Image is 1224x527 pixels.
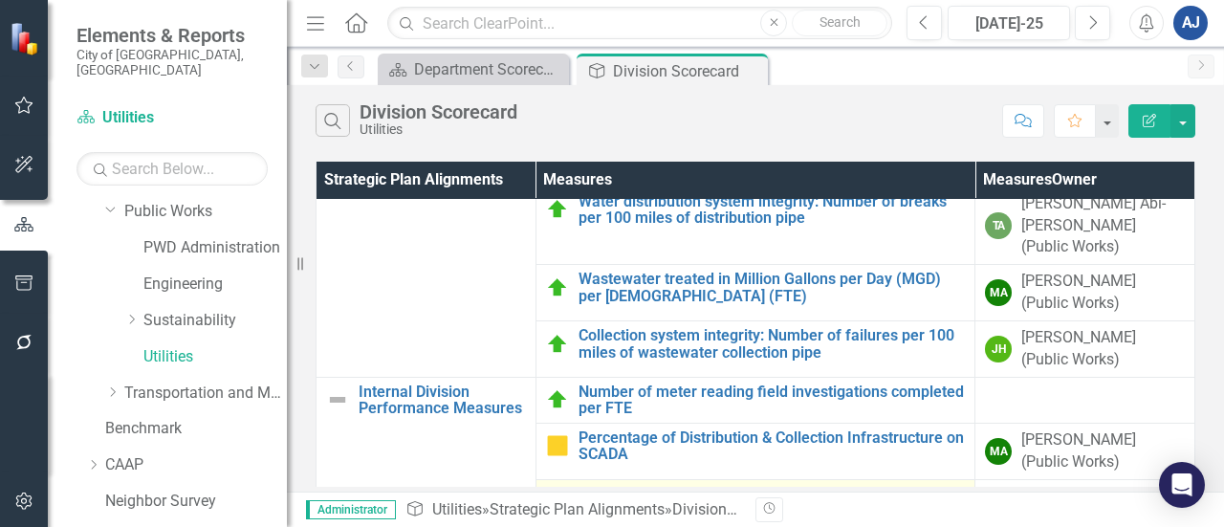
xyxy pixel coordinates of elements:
[985,336,1012,362] div: JH
[546,434,569,457] img: Monitoring Progress
[1021,429,1185,473] div: [PERSON_NAME] (Public Works)
[579,271,966,304] a: Wastewater treated in Million Gallons per Day (MGD) per [DEMOGRAPHIC_DATA] (FTE)
[535,423,975,479] td: Double-Click to Edit Right Click for Context Menu
[326,388,349,411] img: Not Defined
[546,333,569,356] img: Proceeding as Planned
[405,499,741,521] div: » »
[143,346,287,368] a: Utilities
[546,276,569,299] img: Proceeding as Planned
[535,320,975,377] td: Double-Click to Edit Right Click for Context Menu
[143,274,287,296] a: Engineering
[948,6,1070,40] button: [DATE]-25
[975,423,1195,479] td: Double-Click to Edit
[535,187,975,265] td: Double-Click to Edit Right Click for Context Menu
[579,384,966,417] a: Number of meter reading field investigations completed per FTE
[124,201,287,223] a: Public Works
[579,193,966,227] a: Water distribution system integrity: Number of breaks per 100 miles of distribution pipe
[579,429,966,463] a: Percentage of Distribution & Collection Infrastructure on SCADA
[359,384,526,417] a: Internal Division Performance Measures
[579,327,966,361] a: Collection system integrity: Number of failures per 100 miles of wastewater collection pipe
[143,310,287,332] a: Sustainability
[672,500,798,518] div: Division Scorecard
[792,10,887,36] button: Search
[535,377,975,423] td: Double-Click to Edit Right Click for Context Menu
[76,47,268,78] small: City of [GEOGRAPHIC_DATA], [GEOGRAPHIC_DATA]
[10,22,43,55] img: ClearPoint Strategy
[1021,327,1185,371] div: [PERSON_NAME] (Public Works)
[143,237,287,259] a: PWD Administration
[360,101,517,122] div: Division Scorecard
[546,198,569,221] img: Proceeding as Planned
[975,187,1195,265] td: Double-Click to Edit
[76,24,268,47] span: Elements & Reports
[985,212,1012,239] div: TA
[306,500,396,519] span: Administrator
[105,491,287,513] a: Neighbor Survey
[954,12,1063,35] div: [DATE]-25
[76,107,268,129] a: Utilities
[1021,271,1185,315] div: [PERSON_NAME] (Public Works)
[124,383,287,405] a: Transportation and Mobility
[820,14,861,30] span: Search
[975,320,1195,377] td: Double-Click to Edit
[985,279,1012,306] div: MA
[382,57,564,81] a: Department Scorecard
[1173,6,1208,40] button: AJ
[975,265,1195,321] td: Double-Click to Edit
[105,418,287,440] a: Benchmark
[387,7,892,40] input: Search ClearPoint...
[432,500,482,518] a: Utilities
[105,454,287,476] a: CAAP
[490,500,665,518] a: Strategic Plan Alignments
[613,59,763,83] div: Division Scorecard
[1021,193,1185,259] div: [PERSON_NAME] Abi-[PERSON_NAME] (Public Works)
[535,265,975,321] td: Double-Click to Edit Right Click for Context Menu
[985,438,1012,465] div: MA
[546,486,569,509] img: Proceeding as Planned
[414,57,564,81] div: Department Scorecard
[1159,462,1205,508] div: Open Intercom Messenger
[360,122,517,137] div: Utilities
[76,152,268,186] input: Search Below...
[546,388,569,411] img: Proceeding as Planned
[975,377,1195,423] td: Double-Click to Edit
